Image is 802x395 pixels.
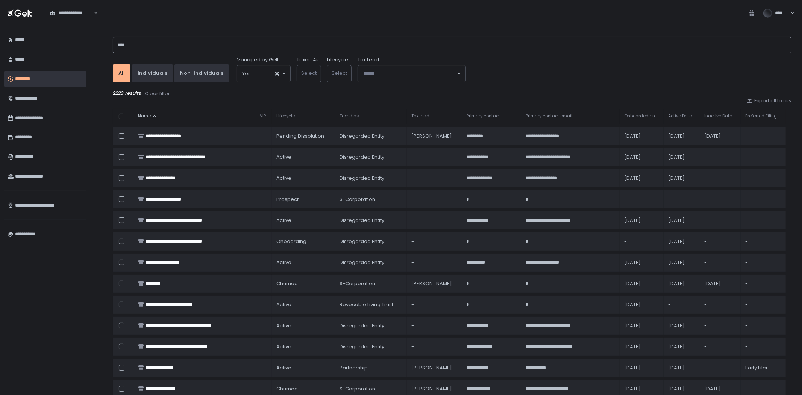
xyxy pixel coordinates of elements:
div: All [118,70,125,77]
div: - [745,301,781,308]
button: Export all to csv [747,97,791,104]
div: [DATE] [624,175,659,182]
div: [DATE] [624,280,659,287]
div: [DATE] [668,133,695,140]
div: [DATE] [668,175,695,182]
span: Primary contact email [526,113,572,119]
div: [DATE] [668,217,695,224]
div: - [745,386,781,392]
button: Clear filter [144,90,170,97]
div: - [705,175,737,182]
div: Disregarded Entity [340,238,403,245]
div: - [745,238,781,245]
div: - [705,365,737,371]
span: Yes [242,70,251,77]
div: - [411,196,457,203]
div: - [411,322,457,329]
div: - [745,259,781,266]
div: - [745,322,781,329]
span: Taxed as [340,113,359,119]
div: [PERSON_NAME] [411,365,457,371]
div: 2223 results [113,90,791,97]
span: Inactive Date [705,113,732,119]
div: Disregarded Entity [340,322,403,329]
div: Individuals [138,70,167,77]
span: prospect [276,196,299,203]
span: onboarding [276,238,306,245]
div: Clear filter [145,90,170,97]
div: [DATE] [705,280,737,287]
div: - [411,343,457,350]
div: - [411,175,457,182]
span: Primary contact [467,113,500,119]
div: [DATE] [624,259,659,266]
span: active [276,365,291,371]
div: - [705,217,737,224]
div: S-Corporation [340,196,403,203]
div: - [745,217,781,224]
div: [DATE] [624,217,659,224]
span: Select [301,70,317,77]
span: active [276,259,291,266]
div: - [668,196,695,203]
div: Disregarded Entity [340,175,403,182]
button: Individuals [132,64,173,82]
button: Non-Individuals [174,64,229,82]
div: - [411,154,457,161]
span: churned [276,280,298,287]
span: active [276,322,291,329]
div: [PERSON_NAME] [411,386,457,392]
span: active [276,301,291,308]
div: [DATE] [668,238,695,245]
div: S-Corporation [340,386,403,392]
input: Search for option [251,70,274,77]
label: Lifecycle [327,56,348,63]
div: [PERSON_NAME] [411,280,457,287]
div: [DATE] [624,386,659,392]
div: - [624,238,659,245]
button: Clear Selected [275,72,279,76]
div: - [705,301,737,308]
label: Taxed As [297,56,319,63]
div: Disregarded Entity [340,154,403,161]
div: [DATE] [624,365,659,371]
span: Lifecycle [276,113,295,119]
div: - [411,301,457,308]
span: Name [138,113,151,119]
div: Disregarded Entity [340,217,403,224]
span: churned [276,386,298,392]
div: [DATE] [668,280,695,287]
span: Active Date [668,113,692,119]
div: - [745,343,781,350]
div: - [705,259,737,266]
div: Search for option [358,65,465,82]
div: - [624,196,659,203]
div: [DATE] [624,343,659,350]
div: [DATE] [668,343,695,350]
div: Early Filer [745,365,781,371]
span: Tax lead [411,113,429,119]
div: - [745,133,781,140]
div: - [411,217,457,224]
div: S-Corporation [340,280,403,287]
div: [DATE] [624,133,659,140]
div: [DATE] [668,365,695,371]
span: Managed by Gelt [237,56,279,63]
div: - [745,175,781,182]
span: Select [332,70,347,77]
input: Search for option [363,70,456,77]
div: Disregarded Entity [340,259,403,266]
div: - [411,259,457,266]
span: active [276,154,291,161]
div: Non-Individuals [180,70,223,77]
div: [DATE] [668,322,695,329]
span: pending Dissolution [276,133,324,140]
div: [PERSON_NAME] [411,133,457,140]
div: Partnership [340,365,403,371]
button: All [113,64,130,82]
div: [DATE] [668,386,695,392]
span: active [276,175,291,182]
div: - [411,238,457,245]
